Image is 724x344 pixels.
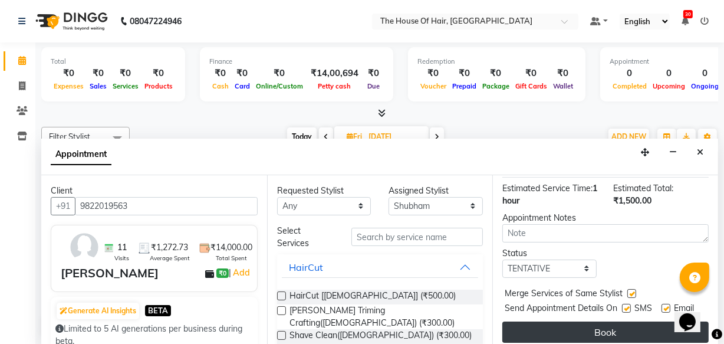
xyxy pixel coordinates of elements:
span: 30 [683,10,693,18]
div: Select Services [268,225,343,250]
span: Fri [344,132,365,141]
div: Assigned Stylist [389,185,483,197]
b: 08047224946 [130,5,182,38]
a: Add [231,266,252,280]
div: 0 [688,67,722,80]
span: Wallet [550,82,576,90]
div: HairCut [289,260,323,274]
button: Book [502,322,709,343]
div: ₹0 [209,67,232,80]
span: | [229,266,252,280]
span: Appointment [51,144,111,165]
div: Client [51,185,258,197]
div: Redemption [417,57,576,67]
input: 2025-09-05 [365,128,424,146]
div: ₹0 [51,67,87,80]
span: ADD NEW [611,132,646,141]
span: Visits [114,254,129,263]
div: 0 [650,67,688,80]
span: HairCut [[DEMOGRAPHIC_DATA]] (₹500.00) [289,290,456,304]
div: [PERSON_NAME] [61,264,159,282]
button: Close [692,143,709,162]
div: ₹0 [417,67,449,80]
span: Merge Services of Same Stylist [505,287,623,302]
div: Total [51,57,176,67]
span: Services [110,82,141,90]
div: Finance [209,57,384,67]
span: Online/Custom [253,82,306,90]
div: ₹14,00,694 [306,67,363,80]
div: ₹0 [512,67,550,80]
span: Estimated Service Time: [502,183,593,194]
span: Completed [610,82,650,90]
span: 11 [117,241,127,254]
img: logo [30,5,111,38]
span: 1 hour [502,183,597,206]
span: ₹1,272.73 [151,241,188,254]
span: Today [287,127,317,146]
span: [PERSON_NAME] Triming Crafting([DEMOGRAPHIC_DATA]) (₹300.00) [289,304,474,329]
span: Due [364,82,383,90]
a: 30 [682,16,689,27]
span: SMS [634,302,652,317]
span: Send Appointment Details On [505,302,617,317]
button: +91 [51,197,75,215]
input: Search by Name/Mobile/Email/Code [75,197,258,215]
span: Petty cash [315,82,354,90]
span: Package [479,82,512,90]
div: ₹0 [232,67,253,80]
div: Appointment Notes [502,212,709,224]
div: ₹0 [141,67,176,80]
div: ₹0 [550,67,576,80]
span: Cash [209,82,232,90]
iframe: chat widget [674,297,712,332]
span: BETA [145,305,171,316]
img: avatar [67,230,101,264]
span: Products [141,82,176,90]
span: Average Spent [150,254,190,263]
span: Card [232,82,253,90]
span: Prepaid [449,82,479,90]
button: HairCut [282,257,479,278]
div: ₹0 [87,67,110,80]
span: Voucher [417,82,449,90]
span: Total Spent [216,254,247,263]
button: ADD NEW [608,129,649,145]
span: Upcoming [650,82,688,90]
span: Estimated Total: [613,183,673,194]
input: Search by service name [351,228,483,246]
span: Filter Stylist [49,132,90,141]
div: ₹0 [449,67,479,80]
span: Gift Cards [512,82,550,90]
div: 0 [610,67,650,80]
div: ₹0 [253,67,306,80]
span: Shave Clean([DEMOGRAPHIC_DATA]) (₹300.00) [289,329,472,344]
div: ₹0 [110,67,141,80]
span: Sales [87,82,110,90]
div: Requested Stylist [277,185,371,197]
span: ₹0 [216,268,229,278]
span: ₹1,500.00 [613,195,651,206]
span: Expenses [51,82,87,90]
div: Status [502,247,597,260]
div: ₹0 [479,67,512,80]
span: ₹14,000.00 [210,241,252,254]
div: ₹0 [363,67,384,80]
span: Ongoing [688,82,722,90]
button: Generate AI Insights [57,303,139,319]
